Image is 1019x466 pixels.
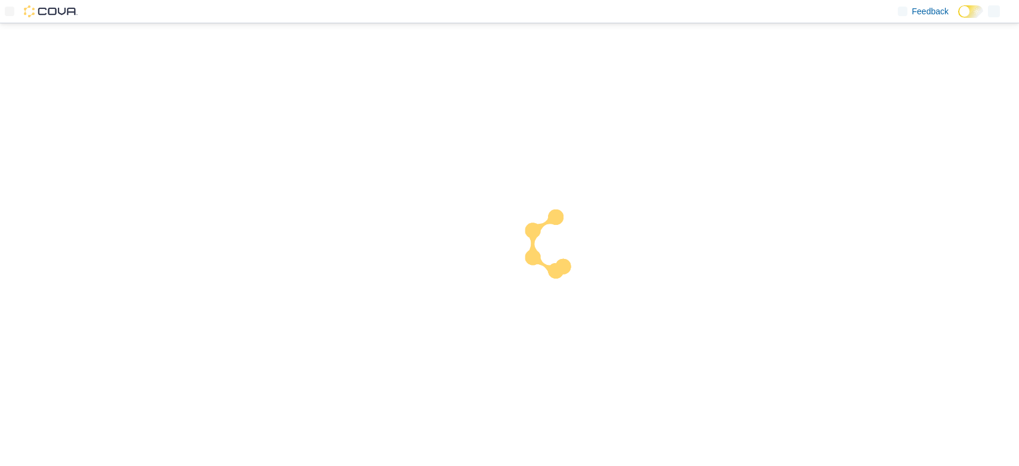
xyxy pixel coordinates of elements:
[958,5,983,18] input: Dark Mode
[912,5,949,17] span: Feedback
[24,5,78,17] img: Cova
[958,18,959,18] span: Dark Mode
[510,200,599,290] img: cova-loader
